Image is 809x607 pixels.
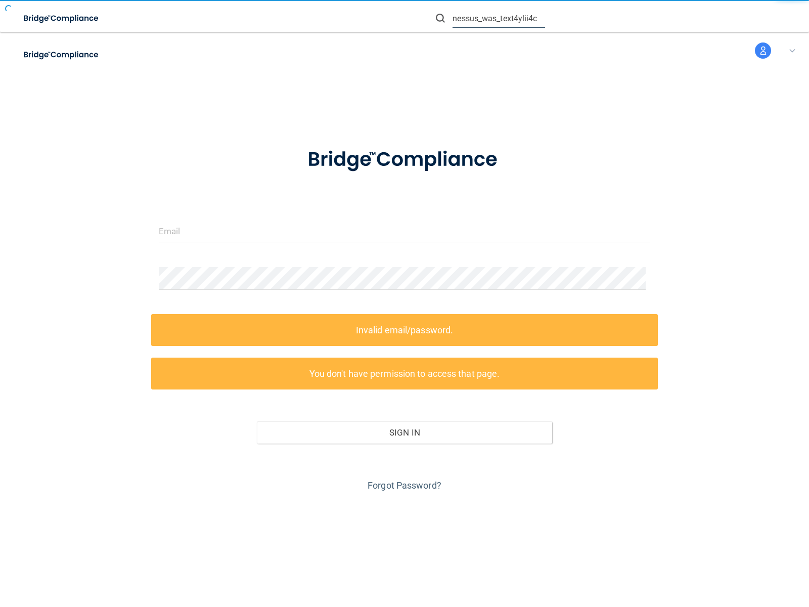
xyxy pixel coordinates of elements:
[436,14,445,23] img: ic-search.3b580494.png
[151,358,658,389] label: You don't have permission to access that page.
[368,480,441,491] a: Forgot Password?
[755,42,771,59] img: avatar.17b06cb7.svg
[257,421,552,444] button: Sign In
[159,220,651,242] input: Email
[15,8,108,29] img: bridge_compliance_login_screen.278c3ca4.svg
[789,49,795,53] img: arrow-down.227dba2b.svg
[453,9,545,28] input: Search
[151,314,658,346] label: Invalid email/password.
[15,45,108,65] img: bridge_compliance_login_screen.278c3ca4.svg
[287,134,522,186] img: bridge_compliance_login_screen.278c3ca4.svg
